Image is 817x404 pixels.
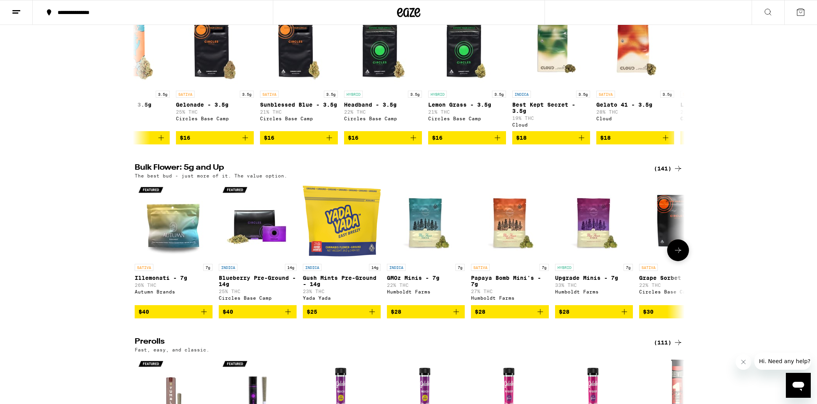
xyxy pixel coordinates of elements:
a: Open page for Best Kept Secret - 3.5g from Cloud [512,9,590,131]
p: 3.5g [576,91,590,98]
span: $18 [600,135,611,141]
div: Circles Base Camp [260,116,338,121]
div: Circles Base Camp [428,116,506,121]
span: $40 [223,309,233,315]
div: Circles Base Camp [344,116,422,121]
a: (141) [654,164,683,173]
button: Add to bag [260,131,338,144]
p: 14g [285,264,297,271]
div: Anarchy [92,116,170,121]
img: Circles Base Camp - Blueberry Pre-Ground - 14g [219,182,297,260]
span: $28 [391,309,401,315]
p: Papaya Bomb Mini's - 7g [471,275,549,287]
span: $18 [684,135,695,141]
p: SATIVA [596,91,615,98]
img: Yada Yada - Gush Mints Pre-Ground - 14g [303,182,381,260]
p: Night Fuel - 3.5g [92,102,170,108]
iframe: Close message [736,354,751,370]
p: 3.5g [492,91,506,98]
p: 7g [624,264,633,271]
p: Headband - 3.5g [344,102,422,108]
span: $30 [643,309,654,315]
p: 3.5g [324,91,338,98]
a: (111) [654,338,683,347]
a: Open page for Sunblessed Blue - 3.5g from Circles Base Camp [260,9,338,131]
button: Add to bag [428,131,506,144]
p: 22% THC [680,109,758,114]
span: $16 [264,135,274,141]
img: Circles Base Camp - Grape Sorbet - 7g [639,182,717,260]
img: Circles Base Camp - Lemon Grass - 3.5g [428,9,506,87]
p: HYBRID [344,91,363,98]
p: INDICA [303,264,322,271]
span: $28 [559,309,569,315]
div: Circles Base Camp [176,116,254,121]
p: Gelonade - 3.5g [176,102,254,108]
p: Grape Sorbet - 7g [639,275,717,281]
p: 7g [203,264,213,271]
p: 27% THC [471,289,549,294]
p: INDICA [387,264,406,271]
p: Lush Mint - 3.5g [680,102,758,108]
span: $16 [348,135,358,141]
button: Add to bag [555,305,633,318]
h2: Prerolls [135,338,645,347]
p: GMOz Minis - 7g [387,275,465,281]
span: $25 [307,309,317,315]
button: Add to bag [387,305,465,318]
p: 22% THC [344,109,422,114]
p: HYBRID [555,264,574,271]
div: Autumn Brands [135,289,213,294]
p: 3.5g [408,91,422,98]
a: Open page for Lemon Grass - 3.5g from Circles Base Camp [428,9,506,131]
p: 21% THC [260,109,338,114]
a: Open page for Gelonade - 3.5g from Circles Base Camp [176,9,254,131]
p: Blueberry Pre-Ground - 14g [219,275,297,287]
p: 22% THC [387,283,465,288]
p: 14g [369,264,381,271]
p: SATIVA [176,91,195,98]
p: SATIVA [260,91,279,98]
p: Sunblessed Blue - 3.5g [260,102,338,108]
button: Add to bag [596,131,674,144]
a: Open page for GMOz Minis - 7g from Humboldt Farms [387,182,465,305]
a: Open page for Headband - 3.5g from Circles Base Camp [344,9,422,131]
a: Open page for Grape Sorbet - 7g from Circles Base Camp [639,182,717,305]
div: Circles Base Camp [219,295,297,300]
a: Open page for Upgrade Minis - 7g from Humboldt Farms [555,182,633,305]
a: Open page for Illemonati - 7g from Autumn Brands [135,182,213,305]
img: Autumn Brands - Illemonati - 7g [135,182,213,260]
div: Cloud [596,116,674,121]
p: 23% THC [303,289,381,294]
h2: Bulk Flower: 5g and Up [135,164,645,173]
p: SATIVA [639,264,658,271]
a: Open page for Papaya Bomb Mini's - 7g from Humboldt Farms [471,182,549,305]
p: The best bud - just more of it. The value option. [135,173,287,178]
div: Cloud [680,116,758,121]
button: Add to bag [680,131,758,144]
button: Add to bag [512,131,590,144]
button: Add to bag [176,131,254,144]
button: Add to bag [344,131,422,144]
button: Add to bag [219,305,297,318]
img: Anarchy - Night Fuel - 3.5g [92,9,170,87]
div: Circles Base Camp [639,289,717,294]
p: 3.5g [240,91,254,98]
p: 19% THC [512,116,590,121]
p: SATIVA [135,264,153,271]
img: Circles Base Camp - Sunblessed Blue - 3.5g [260,9,338,87]
p: 25% THC [219,289,297,294]
p: HYBRID [428,91,447,98]
img: Humboldt Farms - Papaya Bomb Mini's - 7g [471,182,549,260]
img: Circles Base Camp - Gelonade - 3.5g [176,9,254,87]
p: SATIVA [471,264,490,271]
iframe: Message from company [754,353,811,370]
p: 7g [455,264,465,271]
p: 7g [539,264,549,271]
p: 22% THC [639,283,717,288]
p: INDICA [219,264,237,271]
button: Add to bag [303,305,381,318]
p: Gush Mints Pre-Ground - 14g [303,275,381,287]
img: Humboldt Farms - Upgrade Minis - 7g [555,182,633,260]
